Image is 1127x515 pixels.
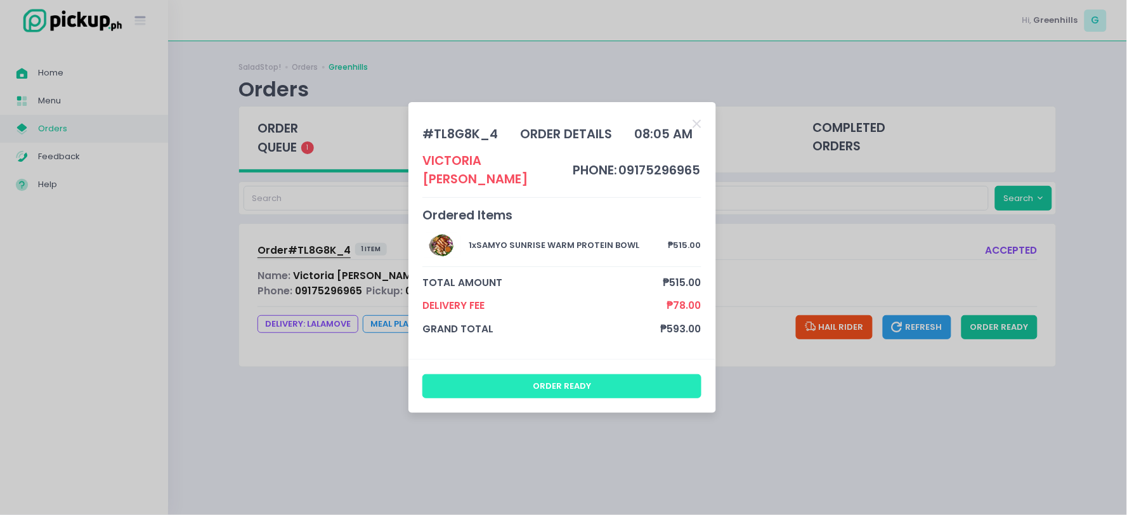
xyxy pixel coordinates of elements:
span: Delivery Fee [422,298,667,313]
div: Ordered Items [422,206,701,225]
span: 09175296965 [619,162,701,179]
button: order ready [422,374,701,398]
span: grand total [422,322,661,336]
span: ₱78.00 [667,298,701,313]
span: ₱593.00 [661,322,701,336]
span: total amount [422,275,663,290]
div: order details [521,125,613,143]
td: phone: [573,152,618,189]
div: Victoria [PERSON_NAME] [422,152,573,189]
button: Close [693,117,701,129]
span: ₱515.00 [663,275,701,290]
div: # TL8G8K_4 [422,125,498,143]
div: 08:05 AM [635,125,693,143]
